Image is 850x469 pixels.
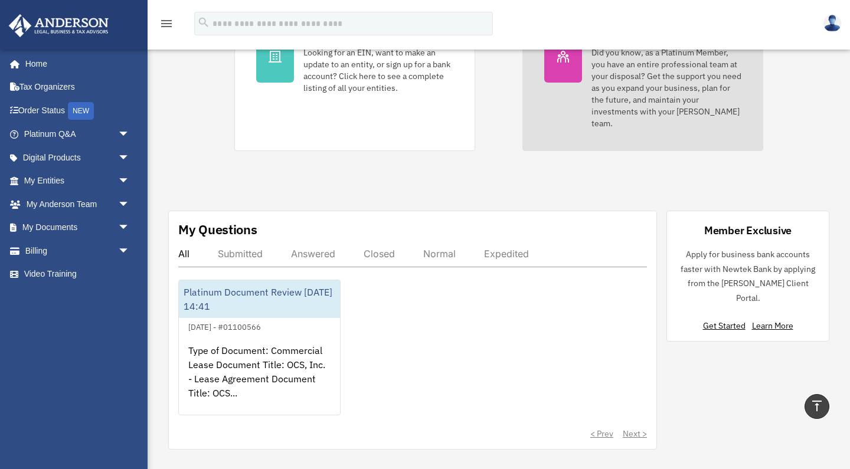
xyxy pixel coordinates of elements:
[676,247,819,305] p: Apply for business bank accounts faster with Newtek Bank by applying from the [PERSON_NAME] Clien...
[752,320,793,331] a: Learn More
[8,169,148,193] a: My Entitiesarrow_drop_down
[234,9,475,151] a: My Entities Looking for an EIN, want to make an update to an entity, or sign up for a bank accoun...
[810,399,824,413] i: vertical_align_top
[8,192,148,216] a: My Anderson Teamarrow_drop_down
[118,239,142,263] span: arrow_drop_down
[218,248,263,260] div: Submitted
[178,248,189,260] div: All
[197,16,210,29] i: search
[8,216,148,240] a: My Documentsarrow_drop_down
[591,47,741,129] div: Did you know, as a Platinum Member, you have an entire professional team at your disposal? Get th...
[703,320,750,331] a: Get Started
[291,248,335,260] div: Answered
[8,123,148,146] a: Platinum Q&Aarrow_drop_down
[823,15,841,32] img: User Pic
[522,9,763,151] a: My Anderson Team Did you know, as a Platinum Member, you have an entire professional team at your...
[8,76,148,99] a: Tax Organizers
[118,216,142,240] span: arrow_drop_down
[805,394,829,419] a: vertical_align_top
[118,169,142,193] span: arrow_drop_down
[68,102,94,120] div: NEW
[179,320,270,332] div: [DATE] - #01100566
[178,221,257,238] div: My Questions
[179,280,340,318] div: Platinum Document Review [DATE] 14:41
[8,99,148,123] a: Order StatusNEW
[178,280,341,415] a: Platinum Document Review [DATE] 14:41[DATE] - #01100566Type of Document: Commercial Lease Documen...
[364,248,395,260] div: Closed
[704,223,792,238] div: Member Exclusive
[118,192,142,217] span: arrow_drop_down
[8,239,148,263] a: Billingarrow_drop_down
[118,146,142,170] span: arrow_drop_down
[303,47,453,94] div: Looking for an EIN, want to make an update to an entity, or sign up for a bank account? Click her...
[8,263,148,286] a: Video Training
[423,248,456,260] div: Normal
[159,21,174,31] a: menu
[159,17,174,31] i: menu
[8,146,148,169] a: Digital Productsarrow_drop_down
[5,14,112,37] img: Anderson Advisors Platinum Portal
[118,123,142,147] span: arrow_drop_down
[179,334,340,426] div: Type of Document: Commercial Lease Document Title: OCS, Inc. - Lease Agreement Document Title: OC...
[484,248,529,260] div: Expedited
[8,52,142,76] a: Home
